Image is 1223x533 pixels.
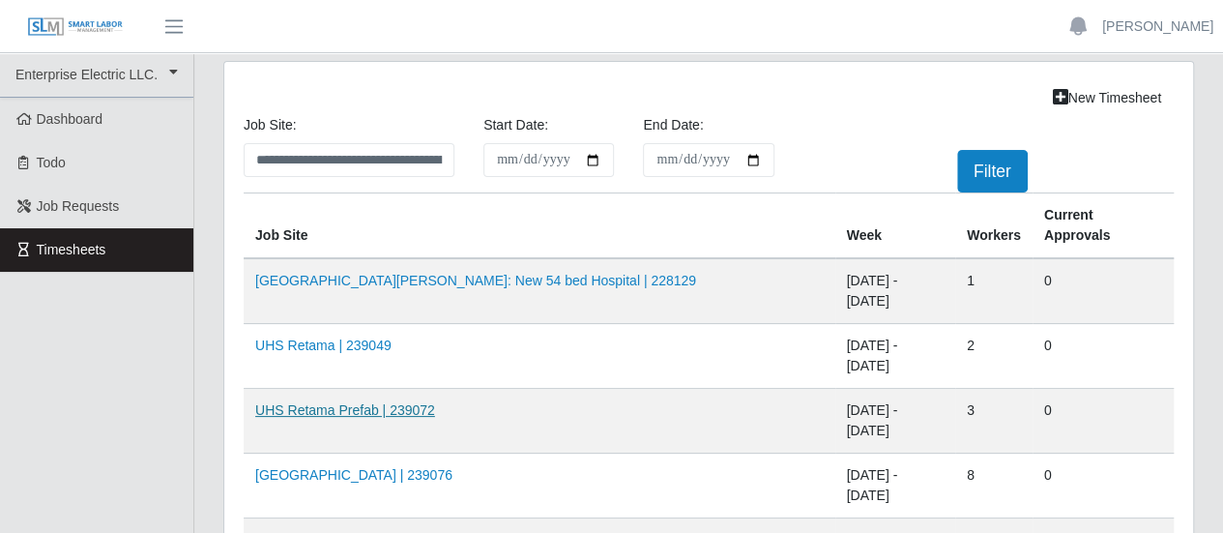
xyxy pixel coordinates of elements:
[955,324,1033,389] td: 2
[244,193,835,259] th: job site
[37,198,120,214] span: Job Requests
[37,242,106,257] span: Timesheets
[835,258,955,324] td: [DATE] - [DATE]
[1033,389,1174,454] td: 0
[643,115,703,135] label: End Date:
[955,258,1033,324] td: 1
[1033,193,1174,259] th: Current Approvals
[835,324,955,389] td: [DATE] - [DATE]
[37,155,66,170] span: Todo
[835,454,955,518] td: [DATE] - [DATE]
[955,193,1033,259] th: Workers
[957,150,1028,192] button: Filter
[955,389,1033,454] td: 3
[1102,16,1213,37] a: [PERSON_NAME]
[27,16,124,38] img: SLM Logo
[1033,258,1174,324] td: 0
[1033,454,1174,518] td: 0
[37,111,103,127] span: Dashboard
[835,389,955,454] td: [DATE] - [DATE]
[1033,324,1174,389] td: 0
[255,273,696,288] a: [GEOGRAPHIC_DATA][PERSON_NAME]: New 54 bed Hospital | 228129
[244,115,296,135] label: job site:
[255,402,435,418] a: UHS Retama Prefab | 239072
[835,193,955,259] th: Week
[483,115,548,135] label: Start Date:
[255,467,452,483] a: [GEOGRAPHIC_DATA] | 239076
[955,454,1033,518] td: 8
[255,338,392,353] a: UHS Retama | 239049
[1040,81,1174,115] a: New Timesheet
